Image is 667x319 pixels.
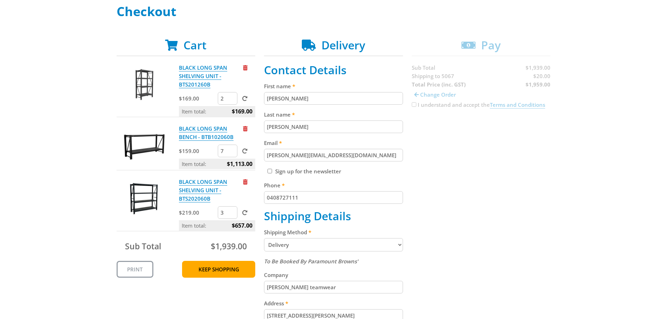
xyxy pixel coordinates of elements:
[179,159,255,169] p: Item total:
[123,178,165,220] img: BLACK LONG SPAN SHELVING UNIT - BTS202060B
[264,92,403,105] input: Please enter your first name.
[264,110,403,119] label: Last name
[232,220,252,231] span: $657.00
[264,209,403,223] h2: Shipping Details
[182,261,255,278] a: Keep Shopping
[275,168,341,175] label: Sign up for the newsletter
[117,5,551,19] h1: Checkout
[179,147,216,155] p: $159.00
[179,64,227,88] a: BLACK LONG SPAN SHELVING UNIT - BTS201260B
[179,106,255,117] p: Item total:
[123,63,165,105] img: BLACK LONG SPAN SHELVING UNIT - BTS201260B
[264,271,403,279] label: Company
[179,220,255,231] p: Item total:
[264,238,403,251] select: Please select a shipping method.
[243,178,248,185] a: Remove from cart
[243,125,248,132] a: Remove from cart
[264,181,403,189] label: Phone
[264,191,403,204] input: Please enter your telephone number.
[264,63,403,77] h2: Contact Details
[321,37,365,53] span: Delivery
[179,178,227,202] a: BLACK LONG SPAN SHELVING UNIT - BTS202060B
[264,299,403,307] label: Address
[232,106,252,117] span: $169.00
[264,139,403,147] label: Email
[264,228,403,236] label: Shipping Method
[179,94,216,103] p: $169.00
[227,159,252,169] span: $1,113.00
[183,37,207,53] span: Cart
[264,120,403,133] input: Please enter your last name.
[243,64,248,71] a: Remove from cart
[179,125,234,141] a: BLACK LONG SPAN BENCH - BTB102060B
[211,241,247,252] span: $1,939.00
[125,241,161,252] span: Sub Total
[179,208,216,217] p: $219.00
[123,124,165,166] img: BLACK LONG SPAN BENCH - BTB102060B
[117,261,153,278] a: Print
[264,149,403,161] input: Please enter your email address.
[264,258,358,265] em: To Be Booked By Paramount Browns'
[264,82,403,90] label: First name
